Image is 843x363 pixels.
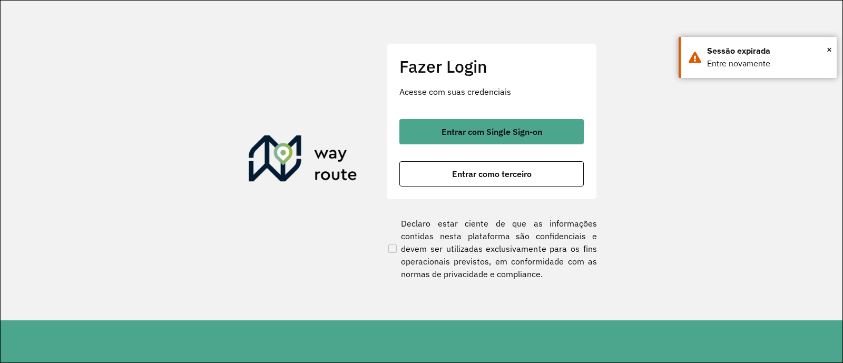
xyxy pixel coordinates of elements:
span: Entrar como terceiro [452,170,532,178]
h2: Fazer Login [399,56,584,76]
img: Roteirizador AmbevTech [249,135,357,186]
button: button [399,161,584,187]
button: button [399,119,584,144]
button: Close [827,42,832,57]
div: Entre novamente [707,57,829,70]
span: Entrar com Single Sign-on [442,127,542,136]
div: Sessão expirada [707,45,829,57]
p: Acesse com suas credenciais [399,85,584,98]
span: × [827,42,832,57]
label: Declaro estar ciente de que as informações contidas nesta plataforma são confidenciais e devem se... [386,217,597,280]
